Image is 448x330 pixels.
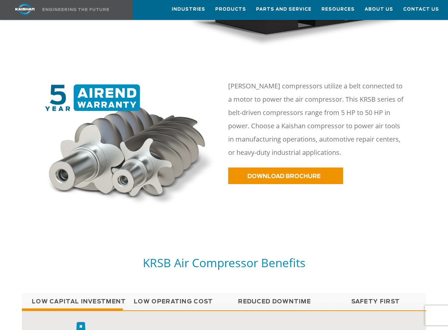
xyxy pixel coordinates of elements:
[365,0,393,18] a: About Us
[224,293,325,310] a: Reduced Downtime
[256,6,312,13] span: Parts and Service
[123,293,224,310] a: Low Operating Cost
[22,293,123,310] a: Low Capital Investment
[172,6,205,13] span: Industries
[247,173,320,179] span: DOWNLOAD BROCHURE
[228,167,343,184] a: DOWNLOAD BROCHURE
[365,6,393,13] span: About Us
[228,79,404,159] p: [PERSON_NAME] compressors utilize a belt connected to a motor to power the air compressor. This K...
[42,84,220,209] img: warranty
[43,8,109,11] img: Engineering the future
[215,6,246,13] span: Products
[256,0,312,18] a: Parts and Service
[215,0,246,18] a: Products
[403,6,439,13] span: Contact Us
[22,255,426,270] h5: KRSB Air Compressor Benefits
[172,0,205,18] a: Industries
[403,0,439,18] a: Contact Us
[325,293,426,310] a: Safety First
[321,6,355,13] span: Resources
[321,0,355,18] a: Resources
